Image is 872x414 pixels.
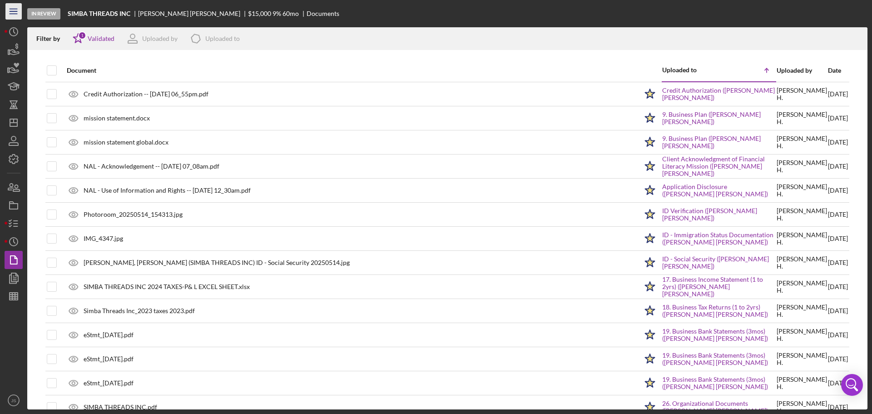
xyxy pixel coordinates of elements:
[88,35,114,42] div: Validated
[777,135,827,150] div: [PERSON_NAME] H .
[84,259,350,266] div: [PERSON_NAME], [PERSON_NAME] (SIMBA THREADS INC) ID - Social Security 20250514.jpg
[828,107,848,130] div: [DATE]
[841,374,863,396] div: Open Intercom Messenger
[27,8,60,20] div: In Review
[307,10,339,17] div: Documents
[142,35,178,42] div: Uploaded by
[68,10,130,17] b: SIMBA THREADS INC
[662,66,719,74] div: Uploaded to
[84,379,134,387] div: eStmt_[DATE].pdf
[662,304,776,318] a: 18. Business Tax Returns (1 to 2yrs) ([PERSON_NAME] [PERSON_NAME])
[11,398,16,403] text: JS
[272,10,281,17] div: 9 %
[828,131,848,154] div: [DATE]
[84,211,183,218] div: Photoroom_20250514_154313.jpg
[84,331,134,339] div: eStmt_[DATE].pdf
[662,231,776,246] a: ID - Immigration Status Documentation ([PERSON_NAME] [PERSON_NAME])
[84,307,195,314] div: Simba Threads Inc_2023 taxes 2023.pdf
[662,111,776,125] a: 9. Business Plan ([PERSON_NAME] [PERSON_NAME])
[84,283,250,290] div: SIMBA THREADS INC 2024 TAXES-P& L EXCEL SHEET.xlsx
[777,328,827,342] div: [PERSON_NAME] H .
[828,299,848,322] div: [DATE]
[828,67,848,74] div: Date
[777,231,827,246] div: [PERSON_NAME] H .
[662,135,776,150] a: 9. Business Plan ([PERSON_NAME] [PERSON_NAME])
[84,90,208,98] div: Credit Authorization -- [DATE] 06_55pm.pdf
[78,31,86,40] div: 1
[777,67,827,74] div: Uploaded by
[84,235,123,242] div: IMG_4347.jpg
[662,352,776,366] a: 19. Business Bank Statements (3mos) ([PERSON_NAME] [PERSON_NAME])
[84,115,150,122] div: mission statement.docx
[828,203,848,226] div: [DATE]
[777,111,827,125] div: [PERSON_NAME] H .
[5,391,23,409] button: JS
[84,355,134,363] div: eStmt_[DATE].pdf
[84,163,219,170] div: NAL - Acknowledgement -- [DATE] 07_08am.pdf
[662,87,776,101] a: Credit Authorization ([PERSON_NAME] [PERSON_NAME])
[777,255,827,270] div: [PERSON_NAME] H .
[777,207,827,222] div: [PERSON_NAME] H .
[67,67,638,74] div: Document
[662,328,776,342] a: 19. Business Bank Statements (3mos) ([PERSON_NAME] [PERSON_NAME])
[777,304,827,318] div: [PERSON_NAME] H .
[777,279,827,294] div: [PERSON_NAME] H .
[662,376,776,390] a: 19. Business Bank Statements (3mos) ([PERSON_NAME] [PERSON_NAME])
[777,159,827,174] div: [PERSON_NAME] H .
[138,10,248,17] div: [PERSON_NAME] [PERSON_NAME]
[828,348,848,370] div: [DATE]
[828,83,848,106] div: [DATE]
[205,35,240,42] div: Uploaded to
[662,155,776,177] a: Client Acknowledgment of Financial Literacy Mission ([PERSON_NAME] [PERSON_NAME])
[777,352,827,366] div: [PERSON_NAME] H .
[828,324,848,346] div: [DATE]
[828,372,848,394] div: [DATE]
[828,251,848,274] div: [DATE]
[84,187,251,194] div: NAL - Use of Information and Rights -- [DATE] 12_30am.pdf
[828,275,848,298] div: [DATE]
[662,276,776,298] a: 17. Business Income Statement (1 to 2yrs) ([PERSON_NAME] [PERSON_NAME])
[36,35,67,42] div: Filter by
[828,179,848,202] div: [DATE]
[828,155,848,178] div: [DATE]
[777,376,827,390] div: [PERSON_NAME] H .
[777,183,827,198] div: [PERSON_NAME] H .
[662,183,776,198] a: Application Disclosure ([PERSON_NAME] [PERSON_NAME])
[248,10,271,17] span: $15,000
[662,207,776,222] a: ID Verification ([PERSON_NAME] [PERSON_NAME])
[828,227,848,250] div: [DATE]
[84,139,168,146] div: mission statement global.docx
[662,255,776,270] a: ID - Social Security ([PERSON_NAME] [PERSON_NAME])
[777,87,827,101] div: [PERSON_NAME] H .
[84,404,157,411] div: SIMBA THREADS INC.pdf
[282,10,299,17] div: 60 mo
